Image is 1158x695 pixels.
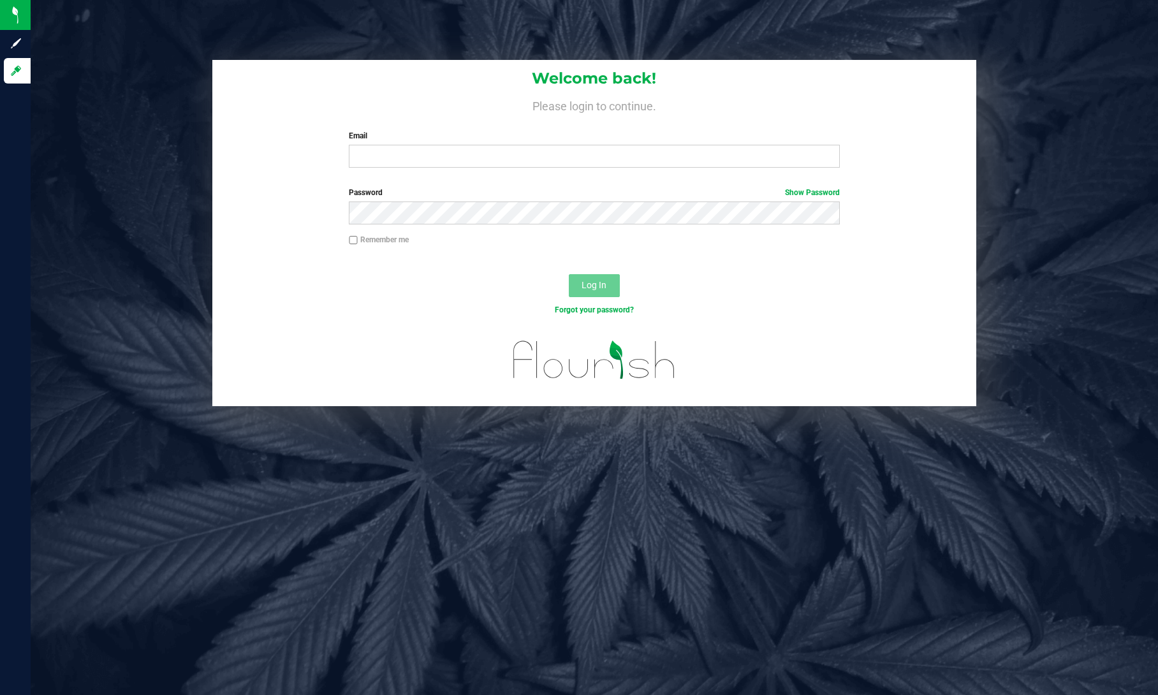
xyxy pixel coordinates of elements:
[569,274,620,297] button: Log In
[212,97,977,112] h4: Please login to continue.
[10,37,22,50] inline-svg: Sign up
[582,280,606,290] span: Log In
[785,188,840,197] a: Show Password
[10,64,22,77] inline-svg: Log in
[349,234,409,245] label: Remember me
[212,70,977,87] h1: Welcome back!
[349,236,358,245] input: Remember me
[349,188,383,197] span: Password
[555,305,634,314] a: Forgot your password?
[499,329,690,390] img: flourish_logo.svg
[349,130,839,142] label: Email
